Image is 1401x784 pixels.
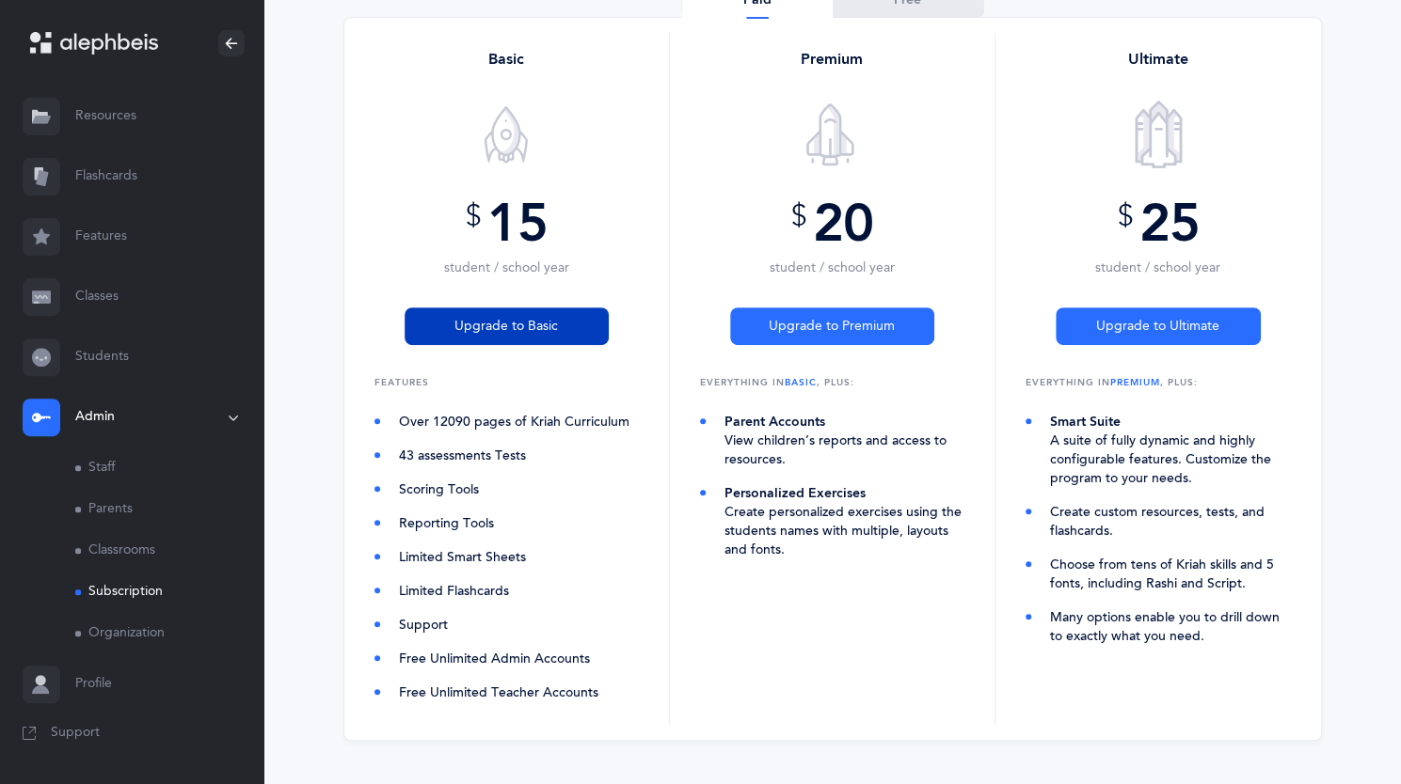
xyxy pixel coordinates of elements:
li: Choose from tens of Kriah skills and 5 fonts, including Rashi and Script. [1026,556,1291,593]
li: View children’s reports and access to resources. [700,413,964,469]
a: Classrooms [75,530,263,572]
li: Limited Smart Sheets [374,548,639,567]
li: 43 assessments Tests [374,447,639,465]
div: Basic [359,48,654,71]
button: Upgrade to Premium [730,307,934,345]
a: Parents [75,489,263,530]
li: Many options enable you to drill down to exactly what you need. [1026,608,1291,646]
div: Features [359,375,654,390]
div: 15 [405,198,609,277]
span: Upgrade to Basic [454,317,558,337]
a: Organization [75,613,263,654]
div: 25 [1056,198,1261,277]
li: Reporting Tools [374,514,639,533]
sup: $ [791,199,806,233]
div: student / school year [730,259,934,277]
b: Smart Suite [1050,415,1121,430]
button: Upgrade to Ultimate [1056,307,1261,345]
span: Support [51,724,100,743]
li: A suite of fully dynamic and highly configurable features. Customize the program to your needs. [1026,413,1291,488]
div: Ultimate [1011,48,1306,71]
button: Upgrade to Basic [405,307,609,345]
li: Create personalized exercises using the students names with multiple, layouts and fonts. [700,484,964,559]
span: Basic [785,377,817,388]
li: Over 12090 pages of Kriah Curriculum [374,413,639,431]
div: Everything in , plus: [1011,375,1306,390]
li: Scoring Tools [374,480,639,499]
sup: $ [466,199,481,233]
a: Subscription [75,572,263,613]
div: 20 [730,198,934,277]
li: Limited Flashcards [374,582,639,601]
sup: $ [1117,199,1132,233]
div: Premium [685,48,979,71]
li: Create custom resources, tests, and flashcards. [1026,503,1291,541]
li: Free Unlimited Teacher Accounts [374,683,639,702]
div: student / school year [1056,259,1261,277]
span: Upgrade to Premium [769,317,895,337]
b: Personalized Exercises [724,486,866,501]
li: Free Unlimited Admin Accounts [374,650,639,668]
div: Everything in , plus: [685,375,979,390]
b: Parent Accounts [724,415,825,430]
div: student / school year [405,259,609,277]
span: Upgrade to Ultimate [1096,317,1219,337]
span: Premium [1110,377,1160,388]
li: Support [374,616,639,635]
iframe: Drift Widget Chat Controller [1307,690,1378,761]
a: Staff [75,447,263,489]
